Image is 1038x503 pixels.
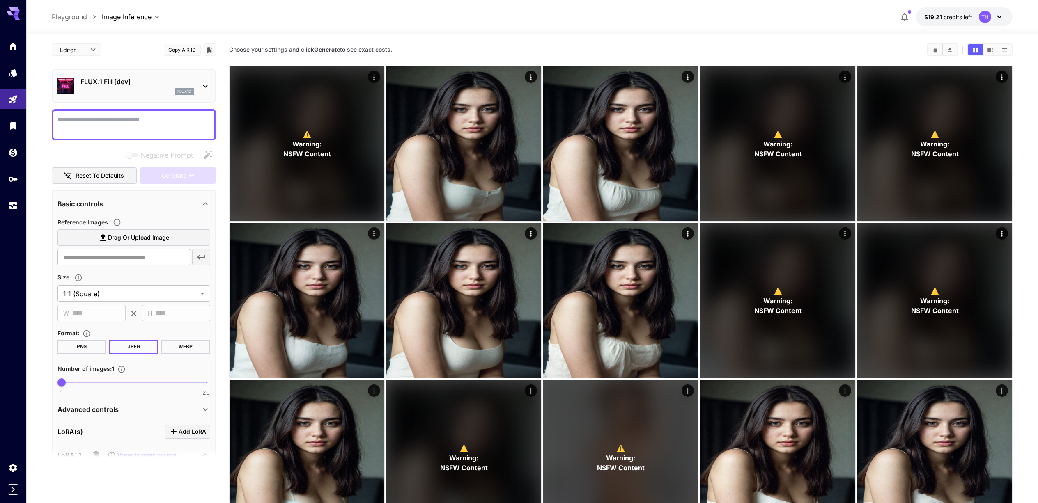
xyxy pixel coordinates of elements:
span: credits left [944,14,972,21]
div: Home [8,41,18,51]
span: NSFW Content [440,462,488,472]
span: NSFW Content [754,149,801,159]
img: 2Q== [230,223,384,378]
span: NSFW Content [911,149,959,159]
span: H [148,309,152,318]
div: API Keys [8,174,18,184]
img: 9k= [386,223,541,378]
div: Actions [839,384,851,397]
span: NSFW Content [283,149,331,159]
button: $19.214TH [916,7,1013,26]
span: ⚠️ [931,286,939,296]
div: Actions [682,227,694,240]
span: $19.21 [924,14,944,21]
button: PNG [57,340,106,354]
button: Expand sidebar [8,484,18,495]
div: Actions [525,227,537,240]
span: Warning: [292,139,322,149]
span: Warning: [606,453,635,462]
button: Show media in video view [983,44,997,55]
div: Actions [839,71,851,83]
span: ⚠️ [774,129,782,139]
button: Copy AIR ID [164,44,201,56]
p: Advanced controls [57,405,119,414]
span: Warning: [763,296,792,306]
span: Drag or upload image [108,233,169,243]
label: Drag or upload image [57,229,210,246]
span: Warning: [763,139,792,149]
div: Show media in grid viewShow media in video viewShow media in list view [967,43,1013,56]
div: Usage [8,201,18,211]
span: Size : [57,274,71,281]
nav: breadcrumb [52,12,102,22]
div: Actions [368,71,380,83]
button: Upload a reference image to guide the result. This is needed for Image-to-Image or Inpainting. Su... [110,218,124,226]
div: $19.214 [924,13,972,21]
img: Z [386,66,541,221]
span: 1:1 (Square) [63,289,197,299]
div: Models [8,68,18,78]
div: Settings [8,462,18,473]
button: Show media in grid view [968,44,983,55]
div: Actions [839,227,851,240]
div: Actions [996,227,1008,240]
span: 1 [60,389,63,397]
div: FLUX.1 Fill [dev]flux1d [57,73,210,98]
span: Format : [57,329,79,336]
span: Choose your settings and click to see exact costs. [229,46,392,53]
button: Specify how many images to generate in a single request. Each image generation will be charged se... [114,365,129,373]
button: JPEG [109,340,158,354]
div: Wallet [8,147,18,158]
span: ⚠️ [774,286,782,296]
button: Adjust the dimensions of the generated image by specifying its width and height in pixels, or sel... [71,274,86,282]
button: Reset to defaults [52,167,137,184]
p: FLUX.1 Fill [dev] [80,77,194,87]
span: ⚠️ [303,129,311,139]
div: Actions [682,384,694,397]
span: Warning: [920,139,949,149]
span: Add LoRA [179,427,206,437]
div: LoRA: 1View trigger words [57,445,210,465]
span: Negative prompts are not compatible with the selected model. [124,150,200,160]
span: ⚠️ [931,129,939,139]
div: Actions [525,71,537,83]
button: Download All [943,44,957,55]
span: Warning: [449,453,478,462]
div: Library [8,121,18,131]
span: W [63,309,69,318]
img: Z [543,66,698,221]
div: Actions [368,227,380,240]
b: Generate [314,46,340,53]
button: Choose the file format for the output image. [79,329,94,338]
div: TH [979,11,991,23]
div: Actions [682,71,694,83]
span: Negative Prompt [141,150,193,160]
div: Advanced controls [57,400,210,419]
button: Add to library [206,45,213,55]
button: Clear All [928,44,942,55]
div: Actions [368,384,380,397]
p: Basic controls [57,199,103,209]
div: Basic controls [57,194,210,214]
div: Playground [8,94,18,105]
div: Actions [525,384,537,397]
div: Clear AllDownload All [927,43,958,56]
span: 20 [202,389,210,397]
button: WEBP [161,340,210,354]
span: ⚠️ [617,443,625,453]
button: Click to add LoRA [165,425,210,439]
p: flux1d [177,89,191,94]
span: Editor [60,46,85,54]
span: NSFW Content [911,306,959,316]
button: Show media in list view [997,44,1012,55]
span: ⚠️ [460,443,468,453]
img: Z [543,223,698,378]
div: Actions [996,384,1008,397]
span: NSFW Content [597,462,645,472]
span: Image Inference [102,12,152,22]
span: Warning: [920,296,949,306]
span: NSFW Content [754,306,801,316]
span: Number of images : 1 [57,365,114,372]
p: Playground [52,12,87,22]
